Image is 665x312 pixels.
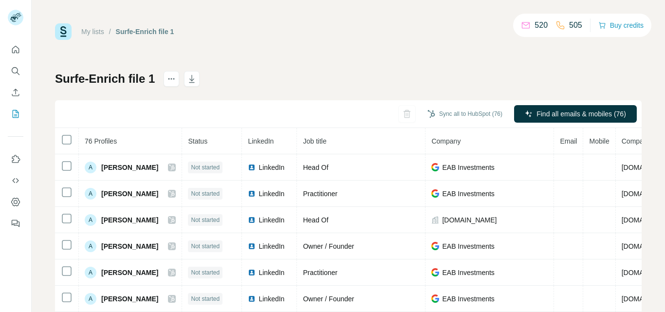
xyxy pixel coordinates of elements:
span: Job title [303,137,326,145]
span: Not started [191,216,220,224]
button: actions [164,71,179,87]
img: LinkedIn logo [248,190,256,198]
button: Use Surfe API [8,172,23,189]
span: [PERSON_NAME] [101,268,158,277]
div: A [85,214,96,226]
div: A [85,162,96,173]
img: company-logo [431,242,439,250]
img: LinkedIn logo [248,269,256,276]
img: Surfe Logo [55,23,72,40]
button: Dashboard [8,193,23,211]
span: LinkedIn [259,215,284,225]
span: [PERSON_NAME] [101,294,158,304]
span: LinkedIn [259,241,284,251]
button: Search [8,62,23,80]
span: Head Of [303,216,328,224]
span: Not started [191,163,220,172]
span: Email [560,137,577,145]
img: company-logo [431,268,439,276]
span: Company [431,137,461,145]
span: EAB Investments [442,163,494,172]
li: / [109,27,111,37]
a: My lists [81,28,104,36]
img: company-logo [431,163,439,171]
span: LinkedIn [259,189,284,199]
span: Owner / Founder [303,295,354,303]
span: Head Of [303,164,328,171]
span: Practitioner [303,190,337,198]
img: company-logo [431,294,439,302]
span: LinkedIn [259,268,284,277]
span: [PERSON_NAME] [101,189,158,199]
span: Not started [191,242,220,251]
button: Find all emails & mobiles (76) [514,105,637,123]
p: 520 [535,19,548,31]
button: Feedback [8,215,23,232]
span: Not started [191,189,220,198]
span: Owner / Founder [303,242,354,250]
span: [PERSON_NAME] [101,215,158,225]
button: Enrich CSV [8,84,23,101]
span: EAB Investments [442,189,494,199]
p: 505 [569,19,582,31]
span: LinkedIn [259,294,284,304]
span: LinkedIn [259,163,284,172]
button: Quick start [8,41,23,58]
button: My lists [8,105,23,123]
span: Not started [191,268,220,277]
img: LinkedIn logo [248,242,256,250]
h1: Surfe-Enrich file 1 [55,71,155,87]
span: EAB Investments [442,241,494,251]
span: 76 Profiles [85,137,117,145]
button: Buy credits [598,18,644,32]
button: Sync all to HubSpot (76) [421,107,509,121]
span: [DOMAIN_NAME] [442,215,497,225]
span: Mobile [589,137,609,145]
img: LinkedIn logo [248,295,256,303]
img: company-logo [431,189,439,197]
span: [PERSON_NAME] [101,163,158,172]
div: A [85,293,96,305]
span: [PERSON_NAME] [101,241,158,251]
span: Status [188,137,207,145]
img: LinkedIn logo [248,164,256,171]
span: Not started [191,294,220,303]
span: LinkedIn [248,137,274,145]
span: Find all emails & mobiles (76) [536,109,626,119]
div: A [85,267,96,278]
div: A [85,240,96,252]
div: A [85,188,96,200]
span: EAB Investments [442,294,494,304]
button: Use Surfe on LinkedIn [8,150,23,168]
img: LinkedIn logo [248,216,256,224]
span: Practitioner [303,269,337,276]
span: EAB Investments [442,268,494,277]
div: Surfe-Enrich file 1 [116,27,174,37]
